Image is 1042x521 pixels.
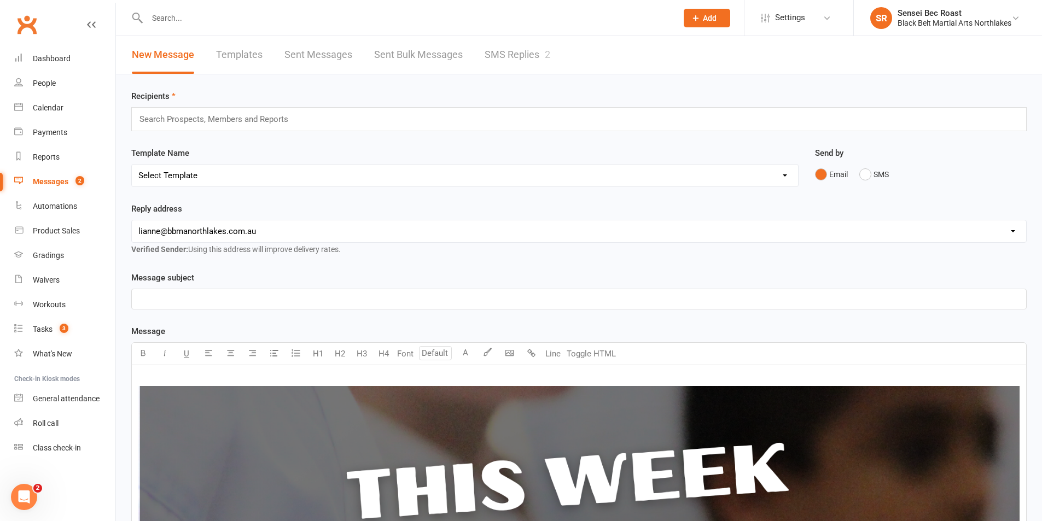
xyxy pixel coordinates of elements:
[14,145,115,169] a: Reports
[11,484,37,510] iframe: Intercom live chat
[329,343,351,365] button: H2
[33,325,53,333] div: Tasks
[775,5,805,30] span: Settings
[33,128,67,137] div: Payments
[14,120,115,145] a: Payments
[870,7,892,29] div: SR
[14,387,115,411] a: General attendance kiosk mode
[859,164,889,185] button: SMS
[131,90,176,103] label: Recipients
[14,219,115,243] a: Product Sales
[372,343,394,365] button: H4
[33,153,60,161] div: Reports
[131,245,341,254] span: Using this address will improve delivery rates.
[176,343,197,365] button: U
[33,103,63,112] div: Calendar
[33,202,77,210] div: Automations
[144,10,670,26] input: Search...
[131,147,189,160] label: Template Name
[33,419,59,428] div: Roll call
[131,325,165,338] label: Message
[14,292,115,317] a: Workouts
[33,177,68,186] div: Messages
[14,317,115,342] a: Tasks 3
[75,176,84,185] span: 2
[33,54,71,63] div: Dashboard
[33,484,42,493] span: 2
[351,343,372,365] button: H3
[131,271,194,284] label: Message subject
[374,36,463,74] a: Sent Bulk Messages
[131,202,182,215] label: Reply address
[14,169,115,194] a: Messages 2
[14,46,115,71] a: Dashboard
[132,36,194,74] a: New Message
[14,243,115,268] a: Gradings
[14,411,115,436] a: Roll call
[216,36,263,74] a: Templates
[184,349,189,359] span: U
[815,164,848,185] button: Email
[33,300,66,309] div: Workouts
[485,36,550,74] a: SMS Replies2
[684,9,730,27] button: Add
[419,346,452,360] input: Default
[33,226,80,235] div: Product Sales
[33,349,72,358] div: What's New
[138,112,299,126] input: Search Prospects, Members and Reports
[307,343,329,365] button: H1
[14,71,115,96] a: People
[14,194,115,219] a: Automations
[13,11,40,38] a: Clubworx
[564,343,619,365] button: Toggle HTML
[14,268,115,292] a: Waivers
[14,96,115,120] a: Calendar
[14,436,115,460] a: Class kiosk mode
[33,443,81,452] div: Class check-in
[545,49,550,60] div: 2
[131,245,188,254] strong: Verified Sender:
[815,147,843,160] label: Send by
[33,276,60,284] div: Waivers
[898,18,1011,28] div: Black Belt Martial Arts Northlakes
[33,79,56,87] div: People
[14,342,115,366] a: What's New
[898,8,1011,18] div: Sensei Bec Roast
[455,343,476,365] button: A
[33,394,100,403] div: General attendance
[60,324,68,333] span: 3
[33,251,64,260] div: Gradings
[542,343,564,365] button: Line
[284,36,352,74] a: Sent Messages
[394,343,416,365] button: Font
[703,14,717,22] span: Add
